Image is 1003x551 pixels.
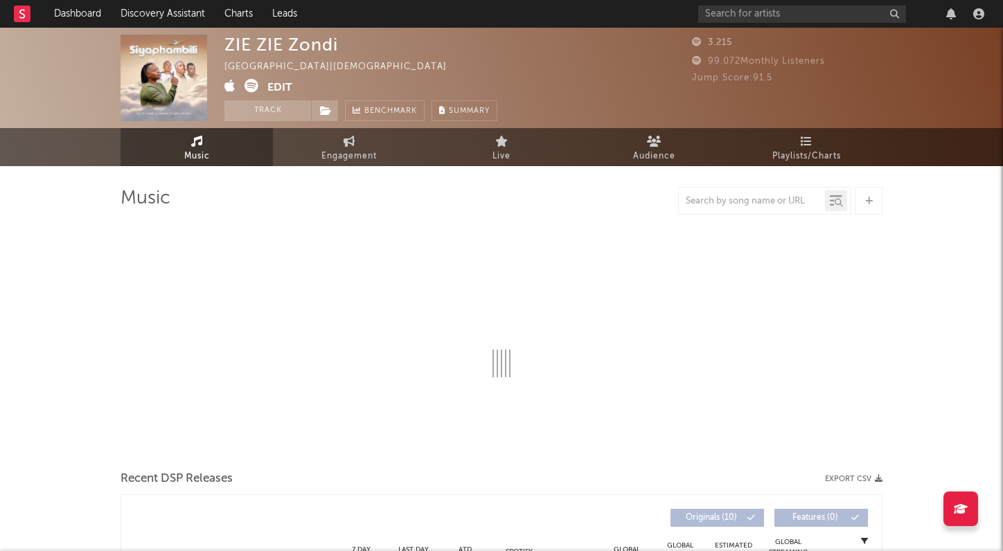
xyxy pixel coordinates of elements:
a: Music [121,128,273,166]
a: Live [425,128,578,166]
span: 99.072 Monthly Listeners [692,57,825,66]
span: Features ( 0 ) [783,514,847,522]
span: Audience [633,148,675,165]
div: [GEOGRAPHIC_DATA] | [DEMOGRAPHIC_DATA] [224,59,463,75]
input: Search for artists [698,6,906,23]
button: Features(0) [774,509,868,527]
span: Benchmark [364,103,417,120]
span: Playlists/Charts [772,148,841,165]
span: Music [184,148,210,165]
span: Summary [449,107,490,115]
a: Playlists/Charts [730,128,882,166]
a: Benchmark [345,100,425,121]
button: Export CSV [825,475,882,483]
span: Recent DSP Releases [121,471,233,487]
span: 3.215 [692,38,732,47]
button: Summary [432,100,497,121]
span: Engagement [321,148,377,165]
button: Originals(10) [671,509,764,527]
a: Audience [578,128,730,166]
button: Edit [267,79,292,96]
a: Engagement [273,128,425,166]
span: Originals ( 10 ) [680,514,743,522]
span: Jump Score: 91.5 [692,73,772,82]
div: ZIE ZIE Zondi [224,35,338,55]
span: Live [492,148,511,165]
input: Search by song name or URL [679,196,825,207]
button: Track [224,100,311,121]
